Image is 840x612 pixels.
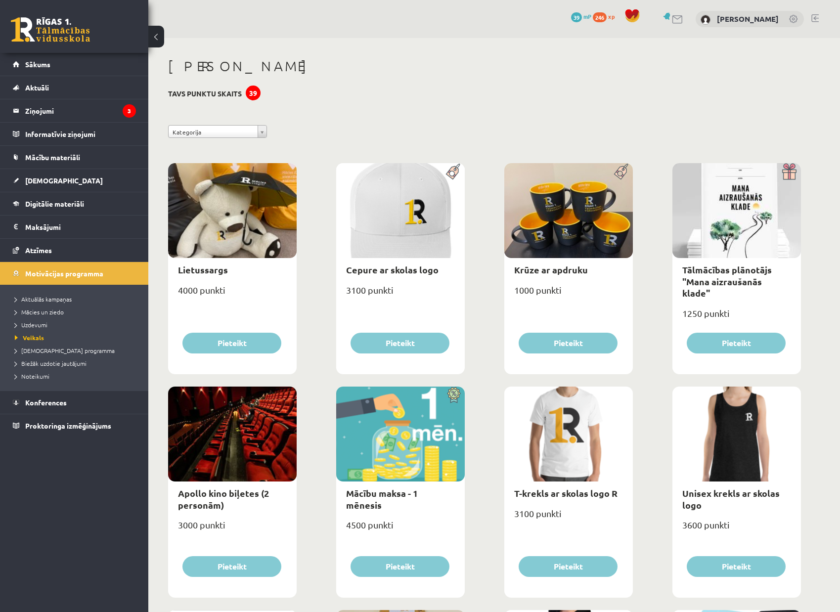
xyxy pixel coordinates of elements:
a: Maksājumi [13,216,136,238]
a: Aktuālās kampaņas [15,295,138,304]
span: Kategorija [173,126,254,138]
span: Motivācijas programma [25,269,103,278]
span: xp [608,12,615,20]
a: Uzdevumi [15,320,138,329]
a: Aktuāli [13,76,136,99]
span: [DEMOGRAPHIC_DATA] programma [15,347,115,354]
a: Ziņojumi3 [13,99,136,122]
span: Aktuāli [25,83,49,92]
button: Pieteikt [351,333,449,353]
button: Pieteikt [182,556,281,577]
span: Mācies un ziedo [15,308,64,316]
button: Pieteikt [182,333,281,353]
span: Konferences [25,398,67,407]
span: Uzdevumi [15,321,47,329]
legend: Ziņojumi [25,99,136,122]
div: 3100 punkti [336,282,465,306]
img: Atlaide [442,387,465,403]
span: Aktuālās kampaņas [15,295,72,303]
div: 1250 punkti [672,305,801,330]
div: 1000 punkti [504,282,633,306]
a: Tālmācības plānotājs "Mana aizraušanās klade" [682,264,772,299]
a: Digitālie materiāli [13,192,136,215]
img: Populāra prece [442,163,465,180]
a: Konferences [13,391,136,414]
a: Unisex krekls ar skolas logo [682,487,780,510]
span: [DEMOGRAPHIC_DATA] [25,176,103,185]
span: Veikals [15,334,44,342]
legend: Maksājumi [25,216,136,238]
a: Apollo kino biļetes (2 personām) [178,487,269,510]
a: Informatīvie ziņojumi [13,123,136,145]
span: Mācību materiāli [25,153,80,162]
div: 39 [246,86,261,100]
span: Proktoringa izmēģinājums [25,421,111,430]
img: Populāra prece [611,163,633,180]
h1: [PERSON_NAME] [168,58,801,75]
div: 3600 punkti [672,517,801,541]
h3: Tavs punktu skaits [168,89,242,98]
legend: Informatīvie ziņojumi [25,123,136,145]
a: Krūze ar apdruku [514,264,588,275]
span: Atzīmes [25,246,52,255]
button: Pieteikt [687,333,786,353]
a: Lietussargs [178,264,228,275]
button: Pieteikt [519,333,618,353]
a: Motivācijas programma [13,262,136,285]
div: 4000 punkti [168,282,297,306]
a: Cepure ar skolas logo [346,264,439,275]
button: Pieteikt [351,556,449,577]
span: 246 [593,12,607,22]
a: Mācību maksa - 1 mēnesis [346,487,418,510]
a: Atzīmes [13,239,136,262]
a: Biežāk uzdotie jautājumi [15,359,138,368]
a: [DEMOGRAPHIC_DATA] programma [15,346,138,355]
a: Proktoringa izmēģinājums [13,414,136,437]
span: Sākums [25,60,50,69]
a: 39 mP [571,12,591,20]
span: Noteikumi [15,372,49,380]
a: [DEMOGRAPHIC_DATA] [13,169,136,192]
button: Pieteikt [519,556,618,577]
a: Rīgas 1. Tālmācības vidusskola [11,17,90,42]
div: 3100 punkti [504,505,633,530]
a: Veikals [15,333,138,342]
span: 39 [571,12,582,22]
div: 4500 punkti [336,517,465,541]
i: 3 [123,104,136,118]
a: Noteikumi [15,372,138,381]
a: [PERSON_NAME] [717,14,779,24]
img: Maksims Cibuļskis [701,15,710,25]
a: 246 xp [593,12,619,20]
button: Pieteikt [687,556,786,577]
span: mP [583,12,591,20]
div: 3000 punkti [168,517,297,541]
a: Mācies un ziedo [15,307,138,316]
a: Sākums [13,53,136,76]
a: T-krekls ar skolas logo R [514,487,618,499]
a: Kategorija [168,125,267,138]
span: Biežāk uzdotie jautājumi [15,359,87,367]
span: Digitālie materiāli [25,199,84,208]
img: Dāvana ar pārsteigumu [779,163,801,180]
a: Mācību materiāli [13,146,136,169]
